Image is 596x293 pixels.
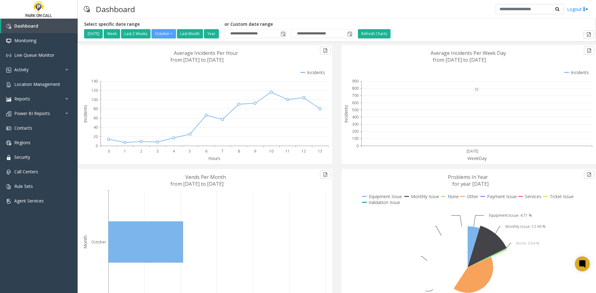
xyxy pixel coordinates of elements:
[6,97,11,102] img: 'icon'
[6,38,11,43] img: 'icon'
[84,29,103,38] button: [DATE]
[96,143,98,149] text: 0
[91,239,106,245] text: October
[14,96,30,102] span: Reports
[93,2,138,17] h3: Dashboard
[82,235,88,249] text: Month
[14,110,50,116] span: Power BI Reports
[358,29,391,38] button: Refresh Charts
[238,149,240,154] text: 8
[14,198,44,204] span: Agent Services
[352,100,359,105] text: 600
[14,183,33,189] span: Rule Sets
[6,170,11,175] img: 'icon'
[14,67,29,73] span: Activity
[584,171,594,179] button: Export to pdf
[170,180,223,187] text: from [DATE] to [DATE]
[204,29,219,38] button: Year
[285,149,290,154] text: 11
[221,149,223,154] text: 7
[433,56,486,63] text: from [DATE] to [DATE]
[224,22,353,27] h5: or Custom date range
[583,6,588,12] img: logout
[489,213,532,218] text: Equipment Issue: 4.71 %
[91,78,98,84] text: 140
[93,115,98,121] text: 60
[6,24,11,29] img: 'icon'
[279,29,286,38] span: Toggle popup
[1,19,78,33] a: Dashboard
[14,140,30,145] span: Regions
[14,125,32,131] span: Contacts
[93,134,98,139] text: 20
[6,68,11,73] img: 'icon'
[14,23,38,29] span: Dashboard
[352,136,359,141] text: 100
[505,224,546,229] text: Monthly Issue: 12.99 %
[14,38,36,43] span: Monitoring
[6,184,11,189] img: 'icon'
[14,81,60,87] span: Location Management
[6,111,11,116] img: 'icon'
[124,149,126,154] text: 1
[108,149,110,154] text: 0
[14,154,30,160] span: Security
[170,56,223,63] text: from [DATE] to [DATE]
[91,97,98,102] text: 100
[140,149,142,154] text: 2
[346,29,353,38] span: Toggle popup
[343,105,349,123] text: Incidents
[174,50,238,56] text: Average Incidents Per Hour
[6,82,11,87] img: 'icon'
[352,122,359,127] text: 300
[584,30,594,38] button: Export to pdf
[352,93,359,98] text: 700
[448,174,488,180] text: Problems In Year
[6,53,11,58] img: 'icon'
[84,2,90,17] img: pageIcon
[352,129,359,134] text: 200
[467,155,487,161] text: WeekDay
[452,180,489,187] text: for year [DATE]
[320,47,331,55] button: Export to pdf
[91,88,98,93] text: 120
[104,29,120,38] button: Week
[205,149,207,154] text: 6
[584,47,594,55] button: Export to pdf
[151,29,176,38] button: October
[269,149,273,154] text: 10
[254,149,256,154] text: 9
[6,199,11,204] img: 'icon'
[467,149,478,154] text: [DATE]
[84,22,220,27] h5: Select specific date range
[93,125,98,130] text: 40
[318,149,322,154] text: 13
[14,52,54,58] span: Live Queue Monitor
[185,174,226,180] text: Vends Per Month
[189,149,191,154] text: 5
[352,78,359,84] text: 900
[6,155,11,160] img: 'icon'
[14,169,38,175] span: Call Centers
[356,143,359,149] text: 0
[121,29,151,38] button: Last 2 Weeks
[177,29,203,38] button: Last Month
[6,140,11,145] img: 'icon'
[352,86,359,91] text: 800
[301,149,306,154] text: 12
[208,155,220,161] text: Hours
[567,6,588,12] a: Logout
[173,149,175,154] text: 4
[82,105,88,123] text: Incidents
[6,126,11,131] img: 'icon'
[93,106,98,111] text: 80
[516,241,540,246] text: None: 0.64 %
[156,149,159,154] text: 3
[431,50,506,56] text: Average Incidents Per Week Day
[320,171,331,179] button: Export to pdf
[352,114,359,120] text: 400
[352,107,359,113] text: 500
